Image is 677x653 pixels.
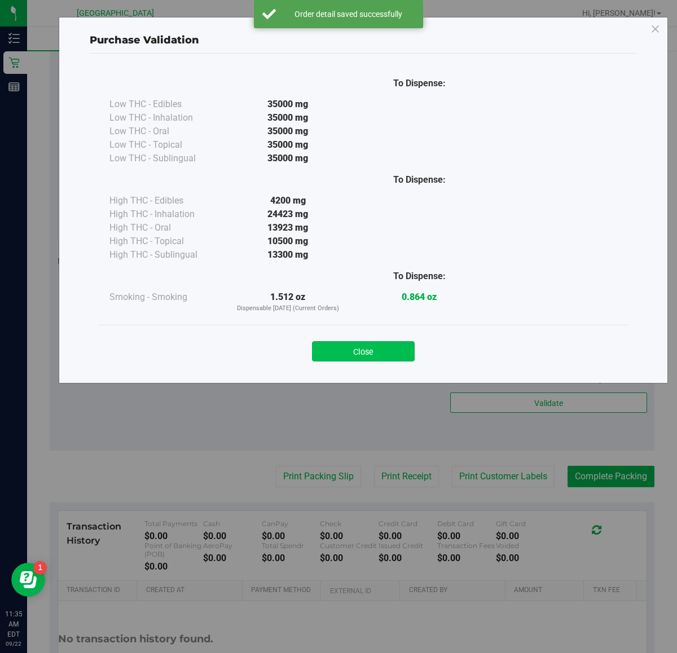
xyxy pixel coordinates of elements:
div: High THC - Inhalation [109,208,222,221]
div: 13923 mg [222,221,354,235]
iframe: Resource center unread badge [33,561,47,575]
div: To Dispense: [354,77,485,90]
div: 13300 mg [222,248,354,262]
div: 35000 mg [222,98,354,111]
div: High THC - Sublingual [109,248,222,262]
div: High THC - Topical [109,235,222,248]
iframe: Resource center [11,563,45,597]
strong: 0.864 oz [402,292,437,302]
div: Smoking - Smoking [109,290,222,304]
div: 4200 mg [222,194,354,208]
div: 1.512 oz [222,290,354,314]
div: 35000 mg [222,111,354,125]
div: 24423 mg [222,208,354,221]
div: 35000 mg [222,125,354,138]
div: Low THC - Edibles [109,98,222,111]
div: Low THC - Oral [109,125,222,138]
div: 35000 mg [222,138,354,152]
span: Purchase Validation [90,34,199,46]
div: High THC - Oral [109,221,222,235]
div: Order detail saved successfully [282,8,415,20]
div: Low THC - Sublingual [109,152,222,165]
div: Low THC - Inhalation [109,111,222,125]
div: Low THC - Topical [109,138,222,152]
button: Close [312,341,415,361]
div: 10500 mg [222,235,354,248]
p: Dispensable [DATE] (Current Orders) [222,304,354,314]
div: To Dispense: [354,173,485,187]
div: To Dispense: [354,270,485,283]
div: High THC - Edibles [109,194,222,208]
div: 35000 mg [222,152,354,165]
